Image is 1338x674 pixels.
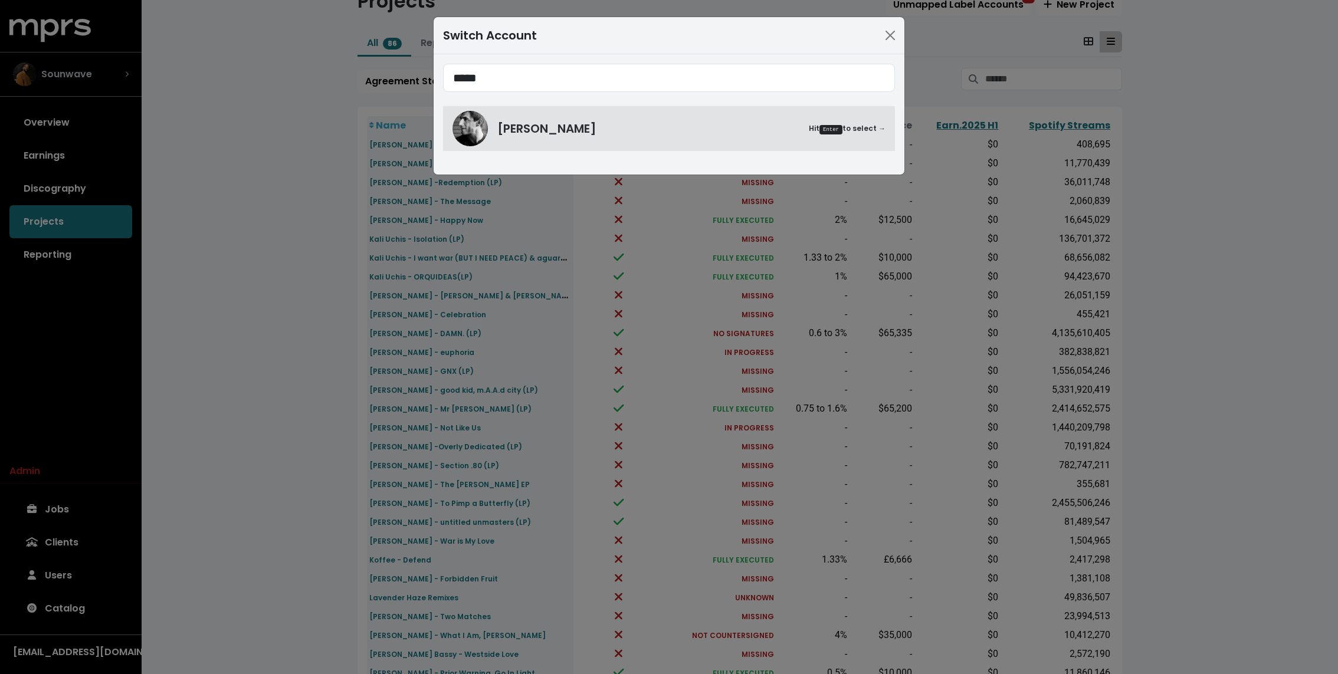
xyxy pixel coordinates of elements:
div: Switch Account [443,27,537,44]
span: [PERSON_NAME] [497,120,596,137]
a: Vic Dimotsis[PERSON_NAME]HitEnterto select → [443,106,895,151]
small: Hit to select → [809,123,886,134]
input: Search accounts [443,64,895,92]
button: Close [881,26,900,45]
img: Vic Dimotsis [452,111,488,146]
kbd: Enter [819,125,842,134]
